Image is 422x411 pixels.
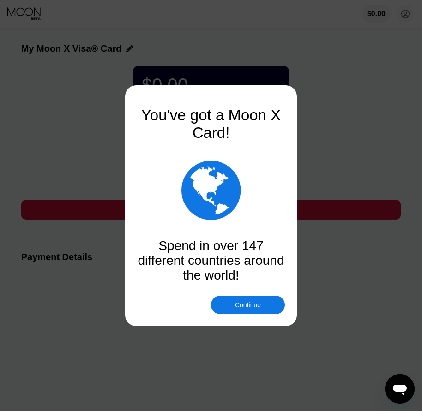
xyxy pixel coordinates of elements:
[211,296,285,314] div: Continue
[181,155,241,225] div: 
[235,301,261,309] div: Continue
[385,374,415,404] iframe: Button to launch messaging window
[137,107,285,142] div: You've got a Moon X Card!
[137,155,285,225] div: 
[137,238,285,283] div: Spend in over 147 different countries around the world!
